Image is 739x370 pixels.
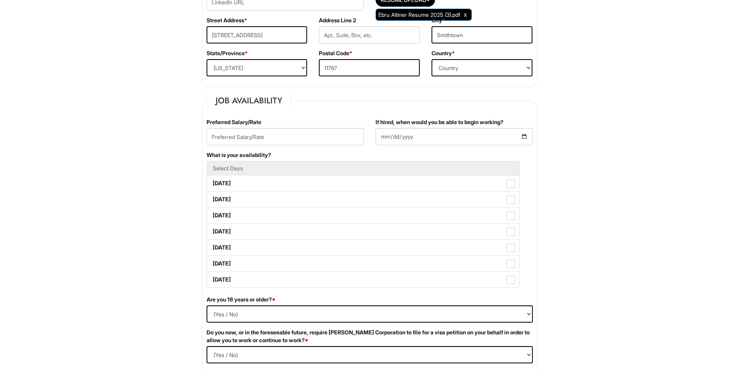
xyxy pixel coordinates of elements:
[207,256,519,271] label: [DATE]
[207,95,291,106] legend: Job Availability
[432,26,532,43] input: City
[207,191,519,207] label: [DATE]
[207,328,533,344] label: Do you now, or in the foreseeable future, require [PERSON_NAME] Corporation to file for a visa pe...
[432,49,455,57] label: Country
[207,208,519,223] label: [DATE]
[207,346,533,363] select: (Yes / No)
[376,118,503,126] label: If hired, when would you be able to begin working?
[207,16,247,24] label: Street Address
[207,224,519,239] label: [DATE]
[432,59,532,76] select: Country
[207,59,307,76] select: State/Province
[207,305,533,323] select: (Yes / No)
[207,128,364,145] input: Preferred Salary/Rate
[207,272,519,287] label: [DATE]
[319,16,356,24] label: Address Line 2
[319,26,420,43] input: Apt., Suite, Box, etc.
[207,49,248,57] label: State/Province
[207,240,519,255] label: [DATE]
[319,59,420,76] input: Postal Code
[319,49,352,57] label: Postal Code
[207,26,307,43] input: Street Address
[432,16,445,24] label: City
[213,165,513,171] h5: Select Days
[378,11,460,18] span: Ebru Altiner Resume 2025 (3).pdf
[207,175,519,191] label: [DATE]
[462,9,469,20] a: Clear Uploaded File
[207,296,275,303] label: Are you 18 years or older?
[207,151,271,159] label: What is your availability?
[207,118,261,126] label: Preferred Salary/Rate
